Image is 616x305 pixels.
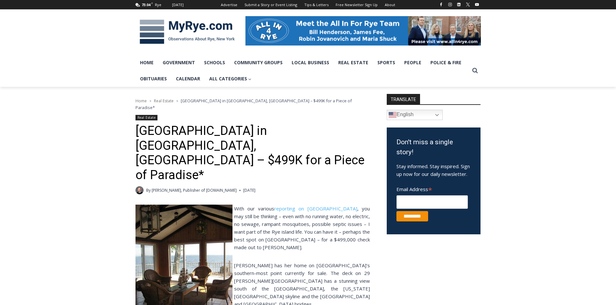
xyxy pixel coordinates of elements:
[135,71,171,87] a: Obituaries
[135,55,469,87] nav: Primary Navigation
[151,1,153,5] span: F
[334,55,373,71] a: Real Estate
[230,55,287,71] a: Community Groups
[172,2,184,8] div: [DATE]
[158,55,200,71] a: Government
[245,16,481,45] img: All in for Rye
[387,94,420,104] strong: TRANSLATE
[149,99,151,103] span: >
[389,111,396,119] img: en
[135,186,144,194] a: Author image
[455,1,463,8] a: Linkedin
[135,97,370,111] nav: Breadcrumbs
[469,65,481,76] button: View Search Form
[464,1,472,8] a: X
[205,71,256,87] a: All Categories
[387,110,443,120] a: English
[200,55,230,71] a: Schools
[287,55,334,71] a: Local Business
[142,2,150,7] span: 73.04
[135,98,352,110] span: [GEOGRAPHIC_DATA] in [GEOGRAPHIC_DATA], [GEOGRAPHIC_DATA] – $499K for a Piece of Paradise*
[274,205,357,212] a: reporting on [GEOGRAPHIC_DATA]
[152,188,237,193] a: [PERSON_NAME], Publisher of [DOMAIN_NAME]
[135,115,158,120] a: Real Estate
[135,124,370,182] h1: [GEOGRAPHIC_DATA] in [GEOGRAPHIC_DATA], [GEOGRAPHIC_DATA] – $499K for a Piece of Paradise*
[243,187,255,193] time: [DATE]
[373,55,400,71] a: Sports
[437,1,445,8] a: Facebook
[426,55,466,71] a: Police & Fire
[146,187,151,193] span: By
[400,55,426,71] a: People
[154,98,174,104] a: Real Estate
[155,2,161,8] div: Rye
[396,137,471,158] h3: Don't miss a single story!
[135,15,239,49] img: MyRye.com
[396,162,471,178] p: Stay informed. Stay inspired. Sign up now for our daily newsletter.
[135,205,370,251] p: With our various , you may still be thinking – even with no running water, no electric, no sewage...
[209,75,252,82] span: All Categories
[446,1,454,8] a: Instagram
[171,71,205,87] a: Calendar
[135,98,147,104] a: Home
[176,99,178,103] span: >
[135,55,158,71] a: Home
[473,1,481,8] a: YouTube
[396,183,468,194] label: Email Address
